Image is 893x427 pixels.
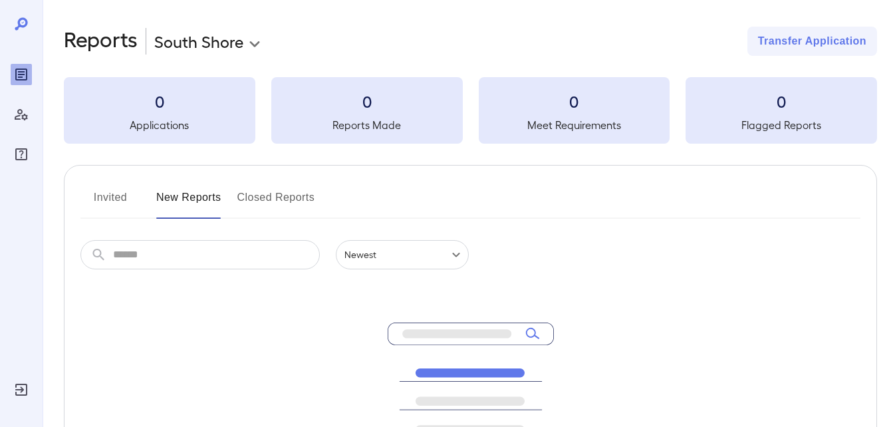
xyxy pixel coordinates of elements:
[80,187,140,219] button: Invited
[479,90,670,112] h3: 0
[64,27,138,56] h2: Reports
[156,187,221,219] button: New Reports
[11,104,32,125] div: Manage Users
[11,144,32,165] div: FAQ
[11,379,32,400] div: Log Out
[64,117,255,133] h5: Applications
[686,117,877,133] h5: Flagged Reports
[747,27,877,56] button: Transfer Application
[154,31,243,52] p: South Shore
[479,117,670,133] h5: Meet Requirements
[237,187,315,219] button: Closed Reports
[686,90,877,112] h3: 0
[271,90,463,112] h3: 0
[11,64,32,85] div: Reports
[64,77,877,144] summary: 0Applications0Reports Made0Meet Requirements0Flagged Reports
[64,90,255,112] h3: 0
[336,240,469,269] div: Newest
[271,117,463,133] h5: Reports Made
